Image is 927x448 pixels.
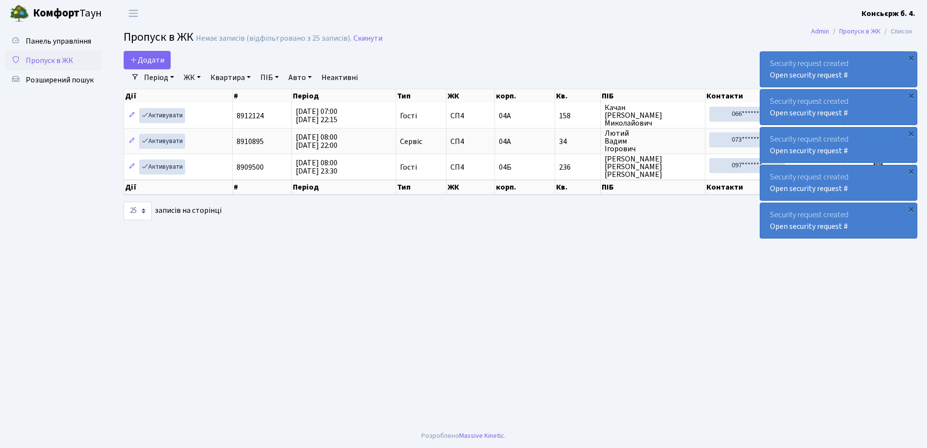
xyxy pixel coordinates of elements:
[495,180,555,194] th: корп.
[318,69,362,86] a: Неактивні
[26,55,73,66] span: Пропуск в ЖК
[237,111,264,121] span: 8912124
[770,108,848,118] a: Open security request #
[447,89,495,103] th: ЖК
[140,69,178,86] a: Період
[33,5,80,21] b: Комфорт
[770,145,848,156] a: Open security request #
[233,89,292,103] th: #
[495,89,555,103] th: корп.
[396,180,447,194] th: Тип
[450,163,491,171] span: СП4
[605,129,701,153] span: Лютий Вадим Ігорович
[26,36,91,47] span: Панель управління
[400,112,417,120] span: Гості
[559,138,597,145] span: 34
[499,111,511,121] span: 04А
[5,51,102,70] a: Пропуск в ЖК
[196,34,352,43] div: Немає записів (відфільтровано з 25 записів).
[400,163,417,171] span: Гості
[770,70,848,80] a: Open security request #
[760,52,917,87] div: Security request created
[605,155,701,178] span: [PERSON_NAME] [PERSON_NAME] [PERSON_NAME]
[601,89,705,103] th: ПІБ
[770,183,848,194] a: Open security request #
[26,75,94,85] span: Розширений пошук
[180,69,205,86] a: ЖК
[555,180,601,194] th: Кв.
[906,128,916,138] div: ×
[601,180,705,194] th: ПІБ
[5,70,102,90] a: Розширений пошук
[139,108,185,123] a: Активувати
[292,89,396,103] th: Період
[10,4,29,23] img: logo.png
[5,32,102,51] a: Панель управління
[906,204,916,214] div: ×
[124,51,171,69] a: Додати
[353,34,383,43] a: Скинути
[450,138,491,145] span: СП4
[124,202,222,220] label: записів на сторінці
[139,134,185,149] a: Активувати
[400,138,422,145] span: Сервіс
[906,166,916,176] div: ×
[760,203,917,238] div: Security request created
[447,180,495,194] th: ЖК
[760,165,917,200] div: Security request created
[121,5,145,21] button: Переключити навігацію
[237,136,264,147] span: 8910895
[207,69,255,86] a: Квартира
[124,89,233,103] th: Дії
[906,91,916,100] div: ×
[296,158,337,176] span: [DATE] 08:00 [DATE] 23:30
[124,180,233,194] th: Дії
[450,112,491,120] span: СП4
[396,89,447,103] th: Тип
[605,104,701,127] span: Качан [PERSON_NAME] Миколайович
[705,89,789,103] th: Контакти
[499,136,511,147] span: 04А
[124,29,193,46] span: Пропуск в ЖК
[256,69,283,86] a: ПІБ
[139,160,185,175] a: Активувати
[292,180,396,194] th: Період
[233,180,292,194] th: #
[559,163,597,171] span: 236
[559,112,597,120] span: 158
[555,89,601,103] th: Кв.
[285,69,316,86] a: Авто
[124,202,152,220] select: записів на сторінці
[421,431,506,441] div: Розроблено .
[130,55,164,65] span: Додати
[862,8,915,19] a: Консьєрж б. 4.
[33,5,102,22] span: Таун
[296,132,337,151] span: [DATE] 08:00 [DATE] 22:00
[237,162,264,173] span: 8909500
[499,162,511,173] span: 04Б
[770,221,848,232] a: Open security request #
[760,128,917,162] div: Security request created
[296,106,337,125] span: [DATE] 07:00 [DATE] 22:15
[459,431,504,441] a: Massive Kinetic
[906,53,916,63] div: ×
[760,90,917,125] div: Security request created
[705,180,789,194] th: Контакти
